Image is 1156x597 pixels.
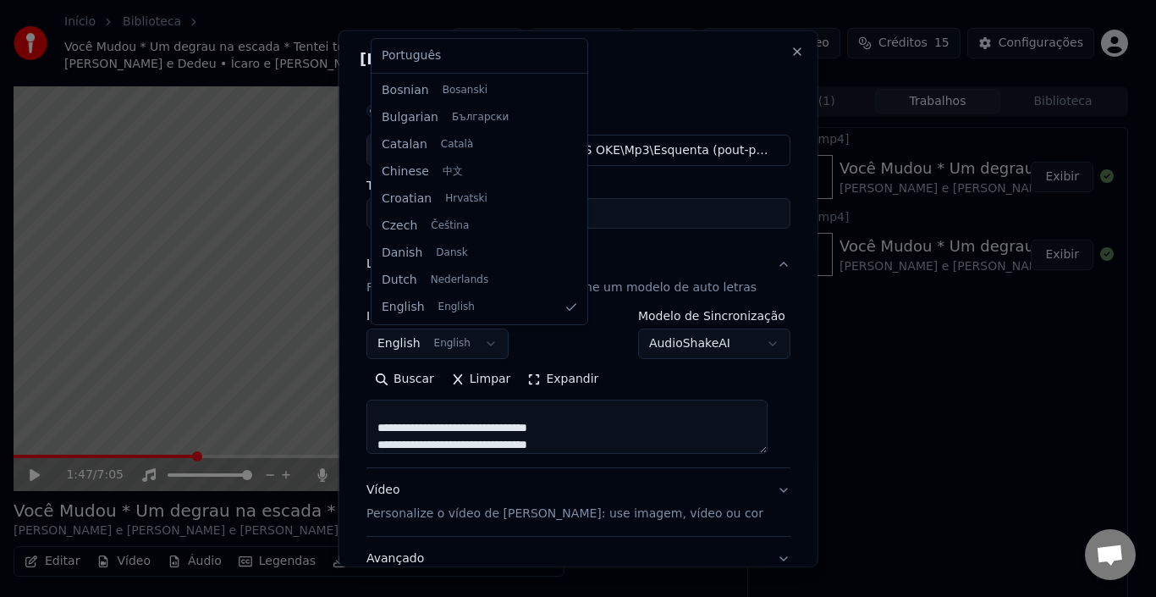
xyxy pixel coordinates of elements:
span: Bulgarian [382,109,438,126]
span: English [438,301,475,314]
span: Dutch [382,272,417,289]
span: Български [452,111,509,124]
span: Catalan [382,136,427,153]
span: Croatian [382,191,432,207]
span: Chinese [382,163,429,180]
span: Català [441,138,473,152]
span: Danish [382,245,422,262]
span: Português [382,47,441,64]
span: Bosnian [382,82,429,99]
span: Czech [382,218,417,235]
span: Nederlands [431,274,488,287]
span: 中文 [443,165,463,179]
span: Bosanski [443,84,487,97]
span: Čeština [431,219,469,233]
span: Dansk [436,246,467,260]
span: Hrvatski [445,192,487,206]
span: English [382,299,425,316]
